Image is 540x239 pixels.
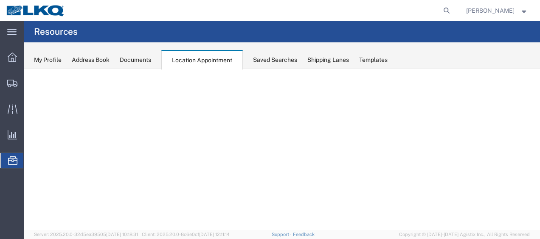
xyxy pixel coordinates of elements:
div: Location Appointment [161,50,243,69]
div: Templates [359,56,388,64]
span: [DATE] 10:18:31 [106,232,138,237]
h4: Resources [34,21,78,42]
div: Saved Searches [253,56,297,64]
iframe: FS Legacy Container [24,69,540,230]
img: logo [6,4,65,17]
span: [DATE] 12:11:14 [199,232,230,237]
span: Server: 2025.20.0-32d5ea39505 [34,232,138,237]
span: Client: 2025.20.0-8c6e0cf [142,232,230,237]
span: Copyright © [DATE]-[DATE] Agistix Inc., All Rights Reserved [399,231,530,238]
button: [PERSON_NAME] [466,6,529,16]
a: Support [272,232,293,237]
div: Documents [120,56,151,64]
span: Jason Voyles [466,6,515,15]
div: My Profile [34,56,62,64]
div: Address Book [72,56,110,64]
div: Shipping Lanes [307,56,349,64]
a: Feedback [293,232,315,237]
